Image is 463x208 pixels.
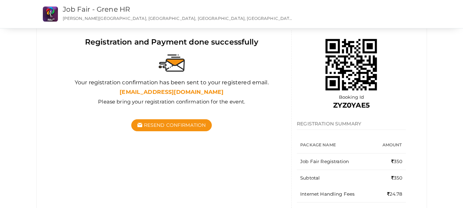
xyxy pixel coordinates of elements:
img: CS2O7UHK_small.png [43,7,58,22]
span: Booking Id [339,94,364,100]
span: 350 [391,159,403,164]
button: Resend Confirmation [131,119,212,131]
td: Job Fair Registration [297,154,373,170]
label: Please bring your registration confirmation for the event. [98,98,245,105]
td: Subtotal [297,170,373,186]
b: ZYZ0YAE5 [333,101,370,109]
p: [PERSON_NAME][GEOGRAPHIC_DATA], [GEOGRAPHIC_DATA], [GEOGRAPHIC_DATA], [GEOGRAPHIC_DATA], [GEOGRAP... [63,15,294,21]
img: sent-email.svg [159,54,185,72]
td: Internet Handling Fees [297,186,373,203]
th: Package Name [297,137,373,154]
th: Amount [373,137,406,154]
div: Registration and Payment done successfully [57,37,287,47]
a: Job Fair - Grene HR [63,5,130,13]
b: [EMAIL_ADDRESS][DOMAIN_NAME] [120,89,223,95]
span: REGISTRATION SUMMARY [297,121,361,127]
td: 350 [373,170,406,186]
span: Resend Confirmation [144,122,206,128]
td: 24.78 [373,186,406,203]
label: Your registration confirmation has been sent to your registered email. [75,79,269,87]
img: 68e9276346e0fb00017373af [317,30,386,99]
